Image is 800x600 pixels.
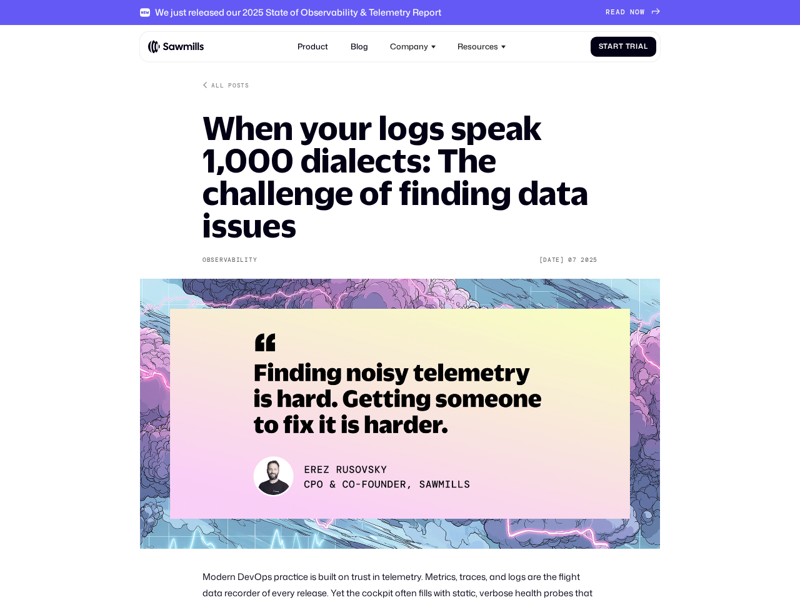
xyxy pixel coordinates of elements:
[539,256,564,264] div: [DATE]
[599,42,648,51] div: Start Trial
[591,36,656,57] a: Start Trial
[155,7,441,17] div: We just released our 2025 State of Observability & Telemetry Report
[202,112,597,241] h1: When your logs speak 1,000 dialects: The challenge of finding data issues
[568,256,576,264] div: 07
[581,256,597,264] div: 2025
[606,8,645,16] div: READ NOW
[202,81,249,89] a: All posts
[390,42,428,51] div: Company
[344,36,374,57] a: Blog
[606,8,660,16] a: READ NOW
[211,81,249,89] div: All posts
[457,42,498,51] div: Resources
[292,36,334,57] a: Product
[140,279,660,549] img: Noisy telemetry
[202,256,257,264] div: Observability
